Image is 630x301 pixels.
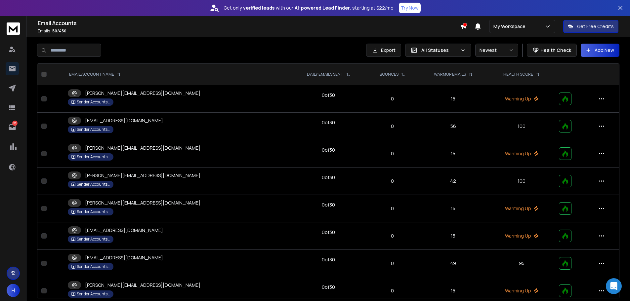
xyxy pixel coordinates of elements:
div: 0 of 30 [322,119,335,126]
button: Try Now [399,3,421,13]
p: 0 [371,95,414,102]
p: [PERSON_NAME][EMAIL_ADDRESS][DOMAIN_NAME] [85,200,200,206]
p: Warming Up [492,95,551,102]
div: 0 of 30 [322,284,335,290]
div: 0 of 30 [322,147,335,153]
div: Open Intercom Messenger [606,278,622,294]
p: Get Free Credits [577,23,614,30]
p: [PERSON_NAME][EMAIL_ADDRESS][DOMAIN_NAME] [85,282,200,288]
button: H [7,284,20,297]
td: 100 [488,168,555,195]
p: Sender Accounts Warmup [77,291,110,297]
div: 0 of 30 [322,202,335,208]
p: Warming Up [492,150,551,157]
td: 95 [488,250,555,277]
div: EMAIL ACCOUNT NAME [69,72,121,77]
p: Sender Accounts Warmup [77,127,110,132]
p: Health Check [540,47,571,54]
p: WARMUP EMAILS [434,72,466,77]
p: [EMAIL_ADDRESS][DOMAIN_NAME] [85,254,163,261]
p: BOUNCES [380,72,399,77]
div: 0 of 30 [322,174,335,181]
button: Get Free Credits [563,20,618,33]
div: 0 of 30 [322,256,335,263]
p: 0 [371,287,414,294]
td: 15 [418,222,488,250]
p: Warming Up [492,287,551,294]
p: DAILY EMAILS SENT [307,72,344,77]
td: 42 [418,168,488,195]
p: Sender Accounts Warmup [77,209,110,214]
p: Sender Accounts Warmup [77,99,110,105]
p: All Statuses [421,47,458,54]
p: HEALTH SCORE [503,72,533,77]
p: Warming Up [492,233,551,239]
p: 0 [371,150,414,157]
p: Warming Up [492,205,551,212]
strong: AI-powered Lead Finder, [295,5,351,11]
p: Emails : [38,28,460,34]
h1: Email Accounts [38,19,460,27]
p: [PERSON_NAME][EMAIL_ADDRESS][DOMAIN_NAME] [85,145,200,151]
p: 0 [371,233,414,239]
button: Export [366,44,401,57]
p: Try Now [401,5,419,11]
p: 0 [371,260,414,267]
td: 56 [418,113,488,140]
a: 58 [6,121,19,134]
td: 15 [418,140,488,168]
p: Sender Accounts Warmup [77,237,110,242]
p: [EMAIL_ADDRESS][DOMAIN_NAME] [85,227,163,234]
div: 0 of 30 [322,92,335,98]
p: Get only with our starting at $22/mo [224,5,394,11]
button: Health Check [527,44,577,57]
p: 58 [12,121,18,126]
p: 0 [371,123,414,130]
p: [EMAIL_ADDRESS][DOMAIN_NAME] [85,117,163,124]
p: Sender Accounts Warmup [77,264,110,269]
td: 100 [488,113,555,140]
p: 0 [371,178,414,184]
span: 50 / 450 [52,28,66,34]
p: [PERSON_NAME][EMAIL_ADDRESS][DOMAIN_NAME] [85,172,200,179]
p: Sender Accounts Warmup [77,154,110,160]
div: 0 of 30 [322,229,335,236]
td: 15 [418,195,488,222]
p: Sender Accounts Warmup [77,182,110,187]
img: logo [7,22,20,35]
p: My Workspace [493,23,528,30]
td: 49 [418,250,488,277]
button: Newest [475,44,518,57]
p: 0 [371,205,414,212]
button: Add New [581,44,619,57]
p: [PERSON_NAME][EMAIL_ADDRESS][DOMAIN_NAME] [85,90,200,96]
strong: verified leads [243,5,274,11]
td: 15 [418,85,488,113]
